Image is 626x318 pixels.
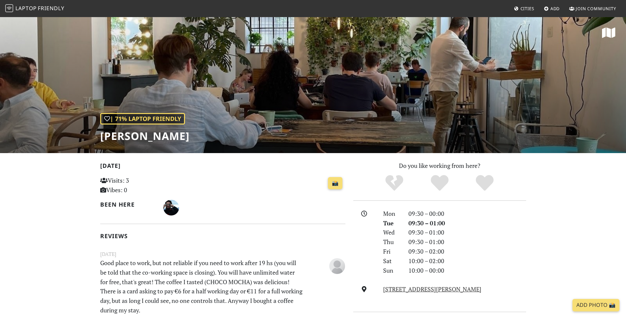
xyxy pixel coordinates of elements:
div: Mon [379,209,404,218]
a: 📸 [328,177,342,190]
p: Visits: 3 Vibes: 0 [100,176,177,195]
div: Tue [379,218,404,228]
h1: [PERSON_NAME] [100,130,190,142]
img: 5466-riccardo.jpg [163,200,179,216]
a: Join Community [567,3,619,14]
div: Thu [379,237,404,247]
a: LaptopFriendly LaptopFriendly [5,3,64,14]
span: Riccardo Righi [163,203,179,211]
p: Do you like working from here? [353,161,526,170]
div: Yes [417,174,462,192]
div: Definitely! [462,174,507,192]
img: LaptopFriendly [5,4,13,12]
div: 09:30 – 01:00 [405,237,530,247]
small: [DATE] [96,250,349,258]
div: 09:30 – 01:00 [405,228,530,237]
a: Add Photo 📸 [572,299,619,311]
div: No [372,174,417,192]
span: Friendly [38,5,64,12]
span: Anonymous [329,261,345,269]
h2: Reviews [100,233,345,239]
div: 09:30 – 01:00 [405,218,530,228]
span: Add [550,6,560,11]
span: Laptop [15,5,37,12]
div: Fri [379,247,404,256]
h2: Been here [100,201,156,208]
a: [STREET_ADDRESS][PERSON_NAME] [383,285,481,293]
a: Add [541,3,563,14]
img: blank-535327c66bd565773addf3077783bbfce4b00ec00e9fd257753287c682c7fa38.png [329,258,345,274]
div: 09:30 – 00:00 [405,209,530,218]
div: Wed [379,228,404,237]
div: 10:00 – 02:00 [405,256,530,266]
a: Cities [511,3,537,14]
h2: [DATE] [100,162,345,172]
span: Cities [521,6,534,11]
div: 10:00 – 00:00 [405,266,530,275]
div: 09:30 – 02:00 [405,247,530,256]
div: Sun [379,266,404,275]
span: Join Community [576,6,616,11]
p: Good place to work, but not reliable if you need to work after 19 hs (you will be told that the c... [96,258,307,315]
div: | 71% Laptop Friendly [100,113,185,125]
div: Sat [379,256,404,266]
